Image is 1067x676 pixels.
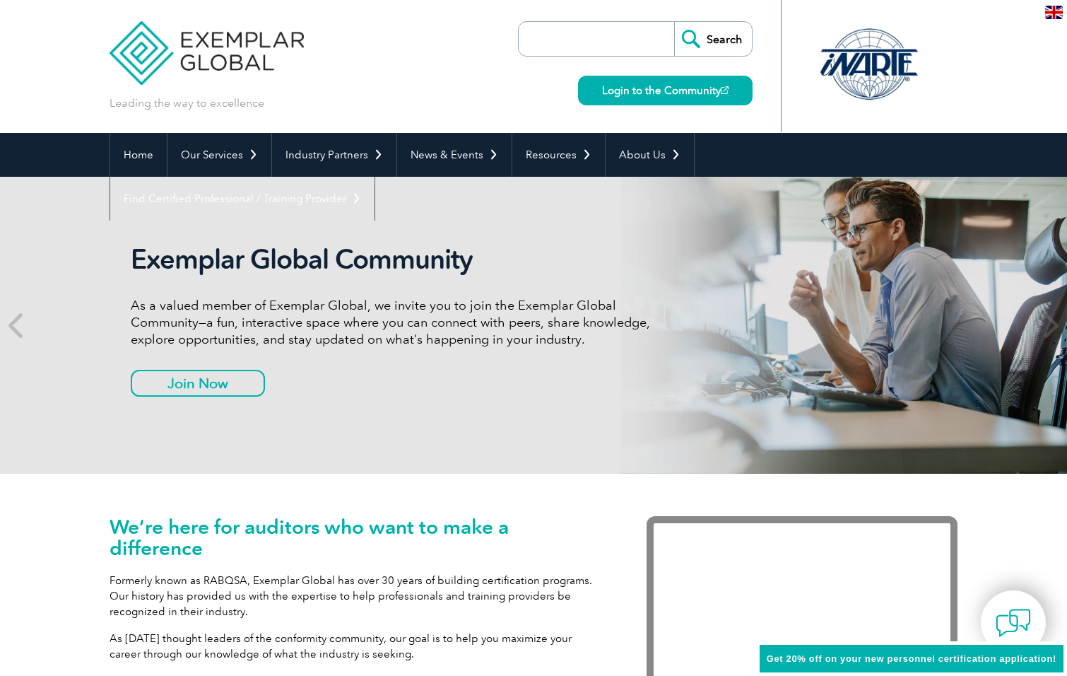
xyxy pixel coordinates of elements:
[397,133,512,177] a: News & Events
[131,297,661,348] p: As a valued member of Exemplar Global, we invite you to join the Exemplar Global Community—a fun,...
[110,573,604,619] p: Formerly known as RABQSA, Exemplar Global has over 30 years of building certification programs. O...
[110,631,604,662] p: As [DATE] thought leaders of the conformity community, our goal is to help you maximize your care...
[131,243,661,276] h2: Exemplar Global Community
[110,95,264,111] p: Leading the way to excellence
[512,133,605,177] a: Resources
[131,370,265,397] a: Join Now
[110,516,604,559] h1: We’re here for auditors who want to make a difference
[110,133,167,177] a: Home
[110,177,375,221] a: Find Certified Professional / Training Provider
[578,76,753,105] a: Login to the Community
[1045,6,1063,19] img: en
[996,605,1031,641] img: contact-chat.png
[272,133,396,177] a: Industry Partners
[767,653,1056,664] span: Get 20% off on your new personnel certification application!
[606,133,694,177] a: About Us
[721,86,729,94] img: open_square.png
[674,22,752,56] input: Search
[167,133,271,177] a: Our Services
